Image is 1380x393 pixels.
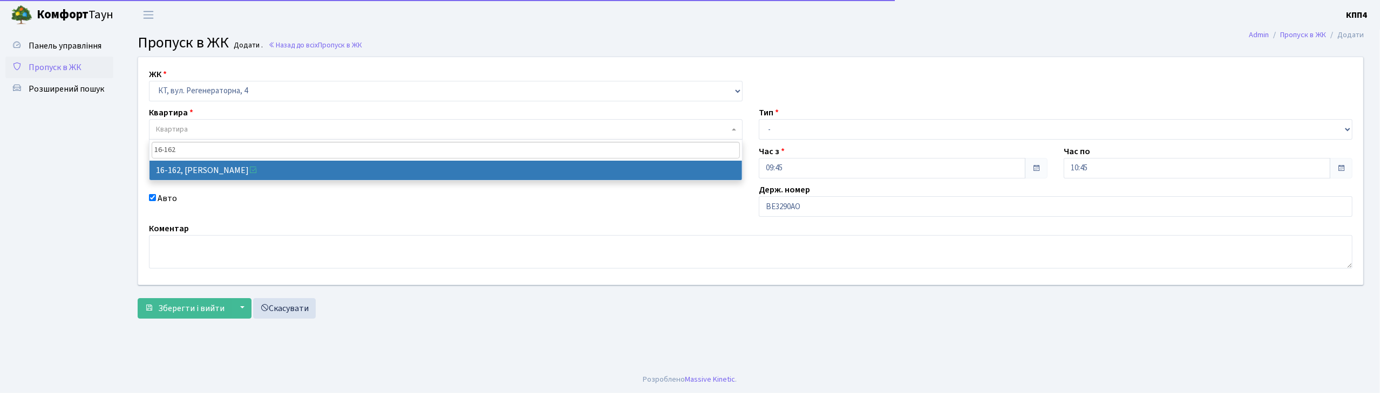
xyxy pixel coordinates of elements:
[29,40,101,52] span: Панель управління
[149,222,189,235] label: Коментар
[1326,29,1364,41] li: Додати
[5,78,113,100] a: Розширений пошук
[29,61,81,73] span: Пропуск в ЖК
[253,298,316,319] a: Скасувати
[759,196,1352,217] input: АА1234АА
[149,161,742,180] li: 16-162, [PERSON_NAME]
[138,32,229,53] span: Пропуск в ЖК
[759,183,810,196] label: Держ. номер
[29,83,104,95] span: Розширений пошук
[1064,145,1090,158] label: Час по
[37,6,113,24] span: Таун
[268,40,362,50] a: Назад до всіхПропуск в ЖК
[135,6,162,24] button: Переключити навігацію
[685,374,736,385] a: Massive Kinetic
[156,124,188,135] span: Квартира
[149,106,193,119] label: Квартира
[5,35,113,57] a: Панель управління
[158,192,177,205] label: Авто
[759,145,785,158] label: Час з
[1280,29,1326,40] a: Пропуск в ЖК
[643,374,737,385] div: Розроблено .
[158,302,225,314] span: Зберегти і вийти
[11,4,32,26] img: logo.png
[5,57,113,78] a: Пропуск в ЖК
[138,298,232,319] button: Зберегти і вийти
[1233,24,1380,46] nav: breadcrumb
[232,41,263,50] small: Додати .
[1346,9,1367,22] a: КПП4
[37,6,89,23] b: Комфорт
[1346,9,1367,21] b: КПП4
[318,40,362,50] span: Пропуск в ЖК
[149,68,167,81] label: ЖК
[1249,29,1269,40] a: Admin
[759,106,779,119] label: Тип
